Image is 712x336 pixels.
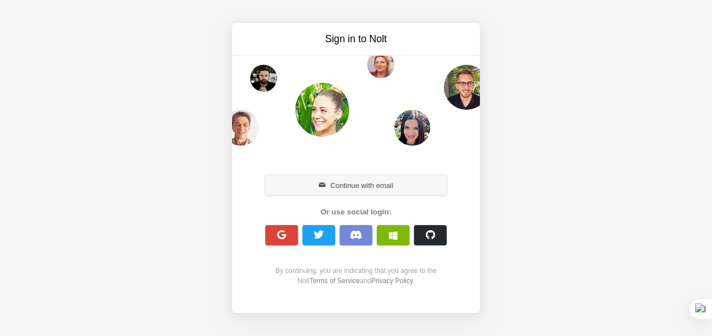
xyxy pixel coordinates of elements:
[261,32,451,46] h3: Sign in to Nolt
[371,277,413,285] a: Privacy Policy
[259,266,453,286] div: By continuing, you are indicating that you agree to the Nolt and .
[309,277,359,285] a: Terms of Service
[259,207,453,218] div: Or use social login:
[265,175,447,195] button: Continue with email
